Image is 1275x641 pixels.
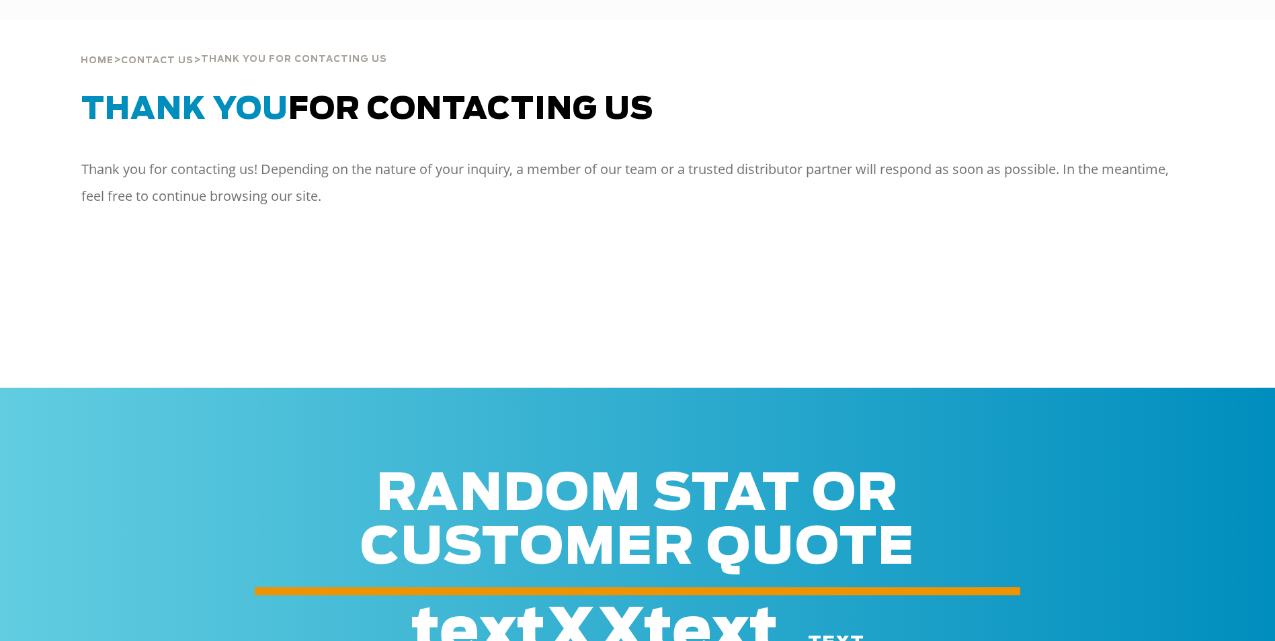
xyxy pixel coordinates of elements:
span: Thank You [81,95,288,125]
span: thank you for contacting us [201,55,387,64]
span: Home [81,56,114,65]
span: Contact Us [121,56,194,65]
div: > > [81,20,387,71]
p: Thank you for contacting us! Depending on the nature of your inquiry, a member of our team or a t... [81,156,1170,210]
a: Home [81,54,114,66]
span: for Contacting Us [81,95,653,125]
a: Contact Us [121,54,194,66]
